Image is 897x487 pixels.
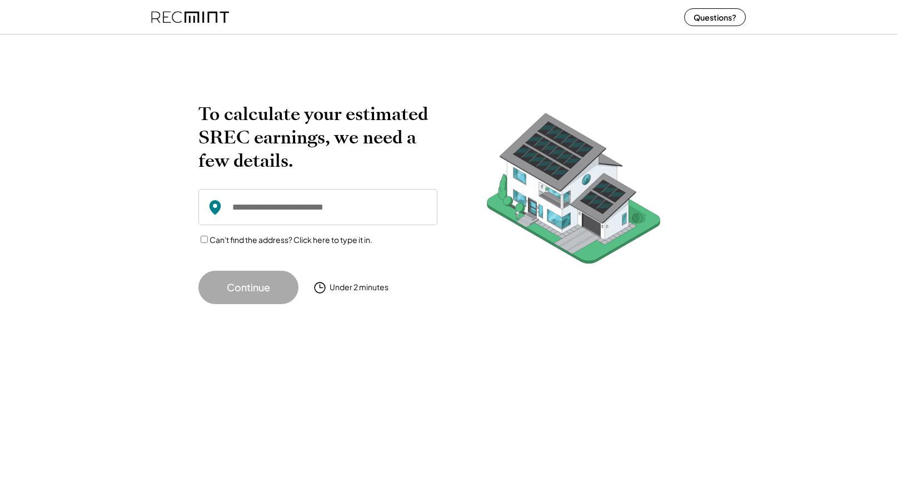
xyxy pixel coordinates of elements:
[198,102,437,172] h2: To calculate your estimated SREC earnings, we need a few details.
[151,2,229,32] img: recmint-logotype%403x%20%281%29.jpeg
[684,8,746,26] button: Questions?
[330,282,388,293] div: Under 2 minutes
[465,102,682,281] img: RecMintArtboard%207.png
[210,235,372,245] label: Can't find the address? Click here to type it in.
[198,271,298,304] button: Continue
